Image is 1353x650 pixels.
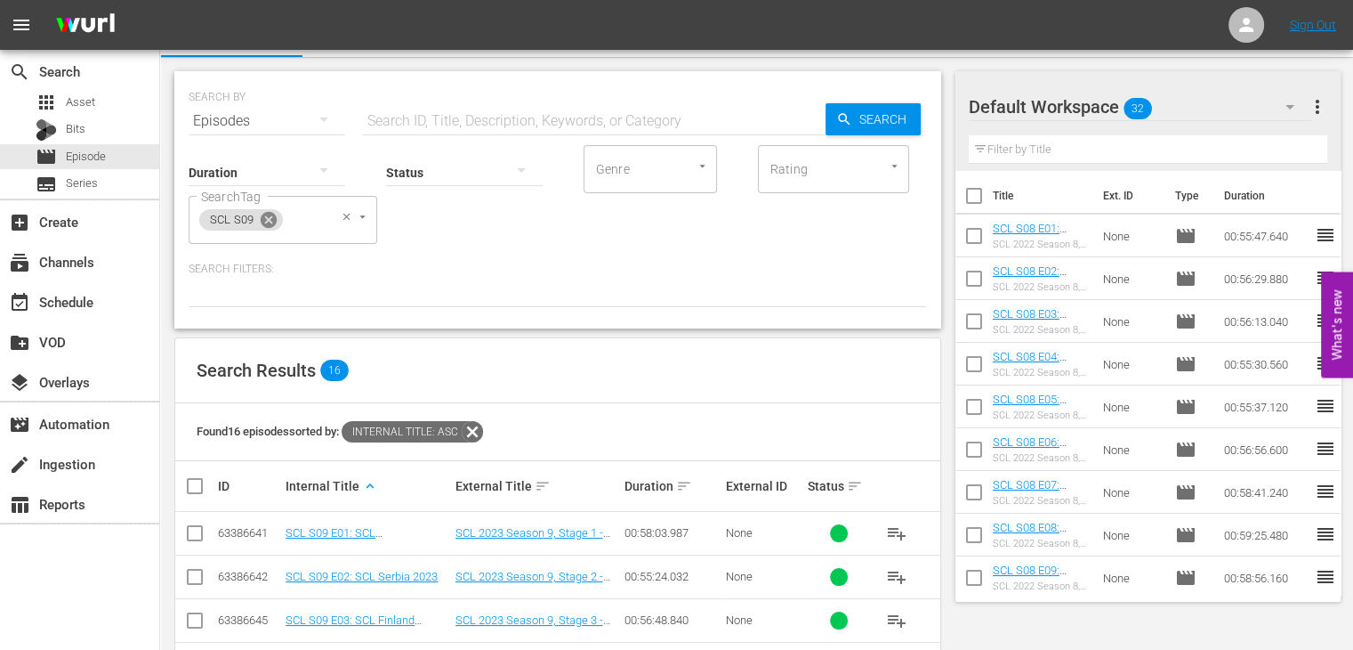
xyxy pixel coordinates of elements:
[993,538,1089,549] div: SCL 2022 Season 8, Episode 8, Esposende
[218,479,280,493] div: ID
[1216,428,1314,471] td: 00:56:56.600
[1174,353,1196,375] span: Episode
[726,570,801,583] div: None
[1096,300,1167,343] td: None
[9,494,30,516] span: Reports
[993,435,1068,462] a: SCL S08 E06: Joensuu Part 1
[1314,353,1335,374] span: reorder
[1174,311,1196,332] span: Episode
[1314,566,1335,588] span: reorder
[36,146,57,167] span: Episode
[9,414,30,435] span: Automation
[342,421,462,443] span: Internal Title: asc
[197,360,316,381] span: Search Results
[1174,439,1196,460] span: Episode
[1096,215,1167,257] td: None
[9,252,30,273] span: Channels
[1096,471,1167,514] td: None
[218,526,280,540] div: 63386641
[218,570,280,583] div: 63386642
[993,521,1067,548] a: SCL S08 E08: Esposende
[726,613,801,627] div: None
[886,158,903,175] button: Open
[199,213,264,228] span: SCL S09
[847,478,863,494] span: sort
[66,93,95,111] span: Asset
[624,570,721,583] div: 00:55:24.032
[808,475,870,497] div: Status
[993,564,1085,604] a: SCL S08 E09: [GEOGRAPHIC_DATA]
[993,222,1070,248] a: SCL S08 E01: Finland Stage 1
[1216,471,1314,514] td: 00:58:41.240
[1174,225,1196,247] span: Episode
[9,332,30,353] span: VOD
[286,526,421,553] a: SCL S09 E01: SCL [GEOGRAPHIC_DATA] 2023
[624,475,721,497] div: Duration
[535,478,551,494] span: sort
[1174,482,1196,503] span: Episode
[455,475,619,497] div: External Title
[993,478,1068,505] a: SCL S08 E07: Joensuu Part 2
[886,566,907,588] span: playlist_add
[1216,257,1314,300] td: 00:56:29.880
[1174,268,1196,289] span: Episode
[43,4,128,46] img: ans4CAIJ8jUAAAAAAAAAAAAAAAAAAAAAAAAgQb4GAAAAAAAAAAAAAAAAAAAAAAAAJMjXAAAAAAAAAAAAAAAAAAAAAAAAgAT5G...
[993,324,1089,336] div: SCL 2022 Season 8, Episode 3, Holland Part 2
[1096,557,1167,599] td: None
[320,360,349,381] span: 16
[36,119,57,141] div: Bits
[1096,386,1167,428] td: None
[624,613,721,627] div: 00:56:48.840
[1096,428,1167,471] td: None
[875,556,918,598] button: playlist_add
[993,367,1089,378] div: SCL 2022 Season 8, Episode 4, [GEOGRAPHIC_DATA] Part 1
[1314,224,1335,246] span: reorder
[1096,343,1167,386] td: None
[1216,343,1314,386] td: 00:55:30.560
[36,174,57,195] span: Series
[825,103,921,135] button: Search
[286,613,422,640] a: SCL S09 E03: SCL Finland Teams World 2023
[1321,272,1353,378] button: Open Feedback Widget
[993,264,1067,291] a: SCL S08 E02: Holland Part 1
[1092,171,1164,221] th: Ext. ID
[993,281,1089,293] div: SCL 2022 Season 8, Episode 2, Holland Part 1
[66,175,98,192] span: Series
[9,292,30,313] span: Schedule
[189,262,927,277] p: Search Filters:
[1216,514,1314,557] td: 00:59:25.480
[1216,300,1314,343] td: 00:56:13.040
[993,307,1067,334] a: SCL S08 E03: Holland Part 2
[886,523,907,544] span: playlist_add
[1174,524,1196,546] span: Episode
[1216,557,1314,599] td: 00:58:56.160
[9,372,30,394] span: Overlays
[993,495,1089,507] div: SCL 2022 Season 8, Episode 7, Joensuu Part 2
[886,610,907,631] span: playlist_add
[993,239,1089,250] div: SCL 2022 Season 8, Episode 1, [GEOGRAPHIC_DATA] Stage 1
[726,479,801,493] div: External ID
[455,526,610,553] a: SCL 2023 Season 9, Stage 1 - [GEOGRAPHIC_DATA]
[218,613,280,627] div: 63386645
[993,171,1092,221] th: Title
[1123,90,1152,127] span: 32
[189,96,345,146] div: Episodes
[875,512,918,555] button: playlist_add
[1216,215,1314,257] td: 00:55:47.640
[624,526,721,540] div: 00:58:03.987
[1314,438,1335,459] span: reorder
[1314,310,1335,331] span: reorder
[1314,481,1335,502] span: reorder
[9,61,30,83] span: Search
[993,581,1089,592] div: SCL 2022 Season 8, Episode 9, [GEOGRAPHIC_DATA]
[66,148,106,166] span: Episode
[1216,386,1314,428] td: 00:55:37.120
[455,570,610,597] a: SCL 2023 Season 9, Stage 2 - [GEOGRAPHIC_DATA]
[36,92,57,113] span: Asset
[9,212,30,233] span: Create
[1314,395,1335,417] span: reorder
[1314,524,1335,545] span: reorder
[362,478,378,494] span: keyboard_arrow_up
[993,410,1089,421] div: SCL 2022 Season 8, Episode 5, [GEOGRAPHIC_DATA] Part 2
[1212,171,1319,221] th: Duration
